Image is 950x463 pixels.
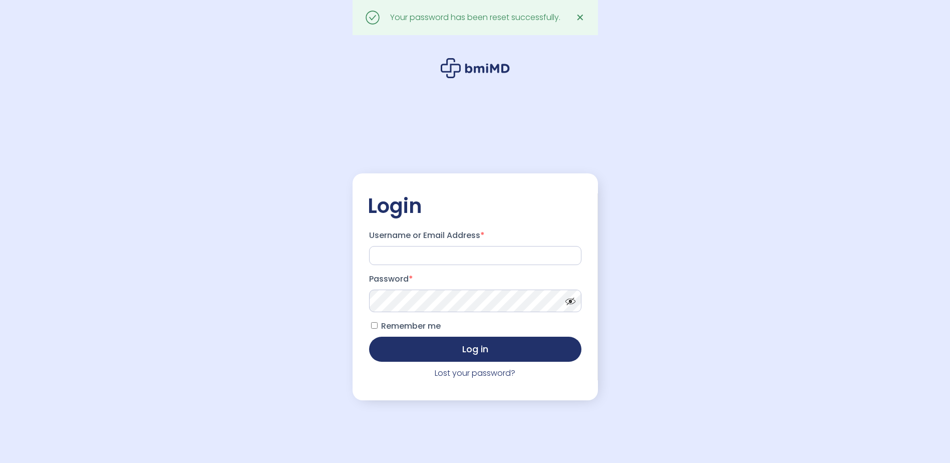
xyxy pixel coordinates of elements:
h2: Login [368,193,583,218]
label: Password [369,271,581,287]
span: Remember me [381,320,441,332]
input: Remember me [371,322,378,329]
span: ✕ [576,11,584,25]
a: ✕ [570,8,590,28]
label: Username or Email Address [369,227,581,244]
a: Lost your password? [435,367,515,379]
div: Your password has been reset successfully. [390,11,560,25]
button: Log in [369,337,581,362]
